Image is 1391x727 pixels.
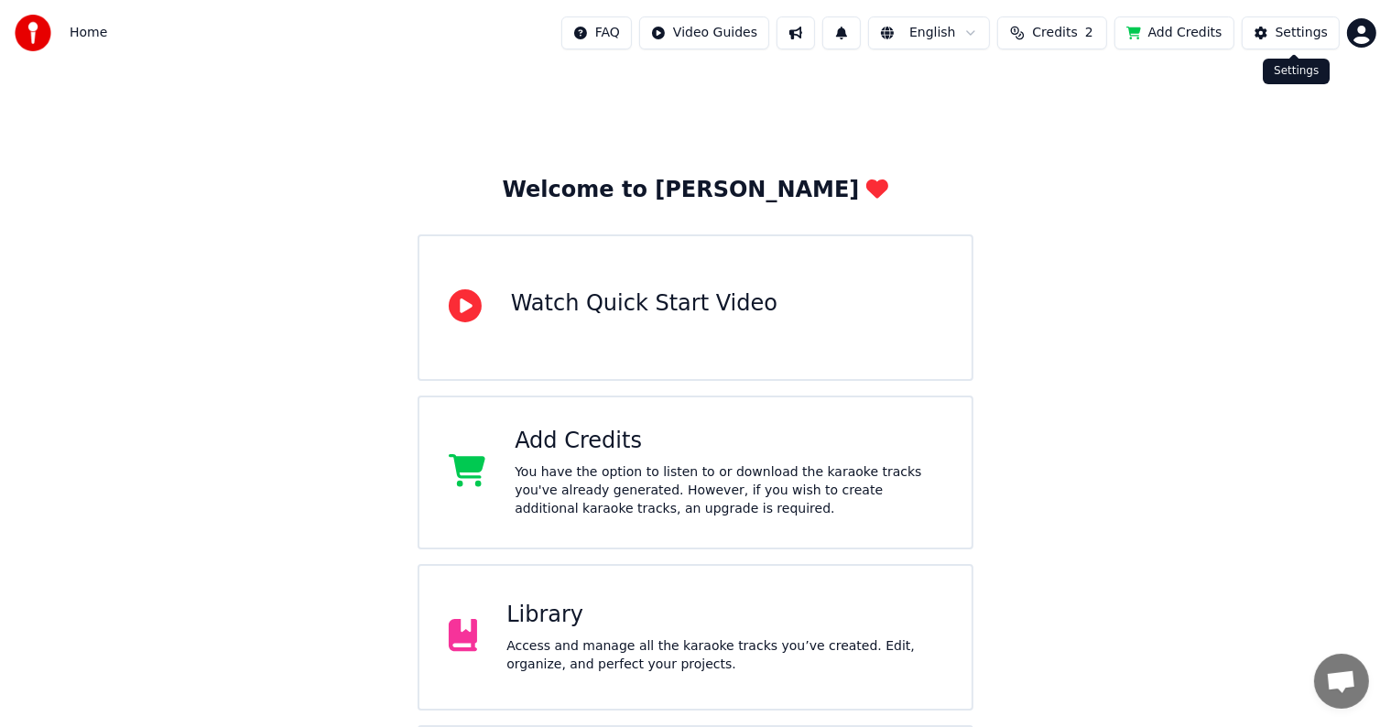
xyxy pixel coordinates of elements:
button: Credits2 [997,16,1107,49]
div: Watch Quick Start Video [511,289,777,319]
div: You have the option to listen to or download the karaoke tracks you've already generated. However... [515,463,942,518]
span: Home [70,24,107,42]
div: Settings [1263,59,1330,84]
div: Add Credits [515,427,942,456]
img: youka [15,15,51,51]
div: Welcome to [PERSON_NAME] [503,176,889,205]
nav: breadcrumb [70,24,107,42]
button: Settings [1242,16,1340,49]
div: Open chat [1314,654,1369,709]
div: Settings [1276,24,1328,42]
button: FAQ [561,16,632,49]
button: Video Guides [639,16,769,49]
div: Access and manage all the karaoke tracks you’ve created. Edit, organize, and perfect your projects. [506,637,942,674]
div: Library [506,601,942,630]
span: Credits [1032,24,1077,42]
span: 2 [1085,24,1093,42]
button: Add Credits [1114,16,1234,49]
